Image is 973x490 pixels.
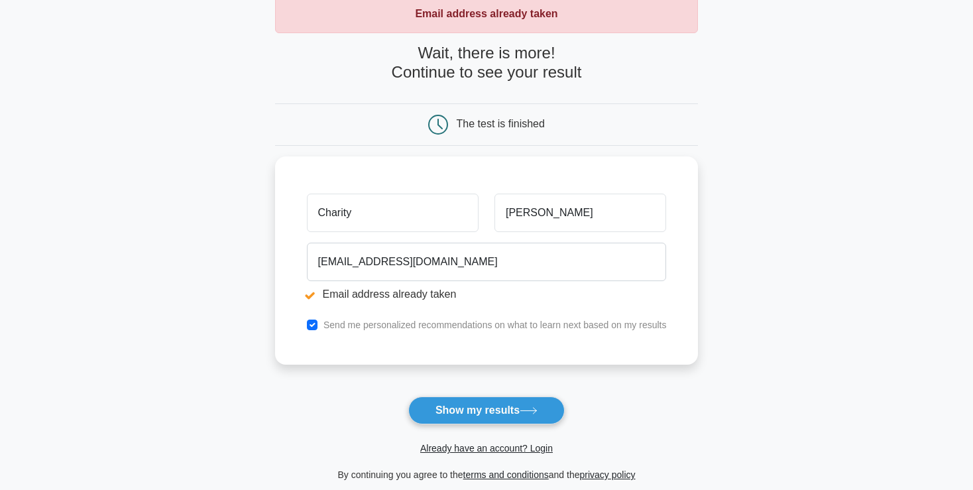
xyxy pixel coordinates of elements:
input: Email [307,243,667,281]
a: Already have an account? Login [420,443,553,454]
li: Email address already taken [307,286,667,302]
div: By continuing you agree to the and the [267,467,707,483]
strong: Email address already taken [415,8,557,19]
a: terms and conditions [463,469,549,480]
input: First name [307,194,479,232]
button: Show my results [408,397,565,424]
div: The test is finished [457,118,545,129]
a: privacy policy [580,469,636,480]
input: Last name [494,194,666,232]
label: Send me personalized recommendations on what to learn next based on my results [323,320,667,330]
h4: Wait, there is more! Continue to see your result [275,44,699,82]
